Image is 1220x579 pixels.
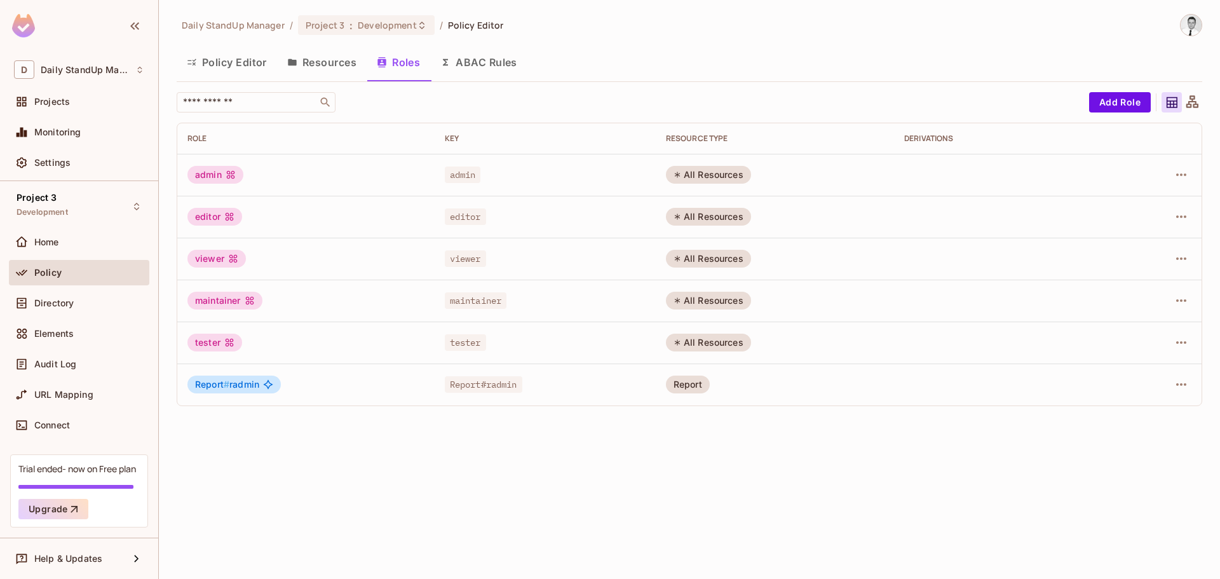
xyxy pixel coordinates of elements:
div: Derivations [904,133,1099,144]
div: All Resources [666,334,751,351]
span: Help & Updates [34,554,102,564]
span: Report [195,379,229,390]
span: editor [445,208,486,225]
div: All Resources [666,208,751,226]
span: Elements [34,329,74,339]
span: Connect [34,420,70,430]
button: Resources [277,46,367,78]
span: Audit Log [34,359,76,369]
span: Project 3 [17,193,57,203]
span: Settings [34,158,71,168]
span: radmin [195,379,259,390]
button: Add Role [1089,92,1151,112]
div: viewer [187,250,246,268]
div: admin [187,166,243,184]
span: the active workspace [182,19,285,31]
span: URL Mapping [34,390,93,400]
span: viewer [445,250,486,267]
span: tester [445,334,486,351]
li: / [290,19,293,31]
span: Report#radmin [445,376,522,393]
button: Upgrade [18,499,88,519]
span: admin [445,167,481,183]
span: Policy [34,268,62,278]
span: # [224,379,229,390]
div: All Resources [666,292,751,310]
span: Projects [34,97,70,107]
span: : [349,20,353,31]
li: / [440,19,443,31]
span: Monitoring [34,127,81,137]
div: Key [445,133,646,144]
button: Roles [367,46,430,78]
button: Policy Editor [177,46,277,78]
span: Development [17,207,68,217]
div: RESOURCE TYPE [666,133,884,144]
span: Workspace: Daily StandUp Manager [41,65,129,75]
div: tester [187,334,242,351]
span: Directory [34,298,74,308]
img: Goran Jovanovic [1181,15,1202,36]
div: All Resources [666,250,751,268]
button: ABAC Rules [430,46,527,78]
div: All Resources [666,166,751,184]
div: Trial ended- now on Free plan [18,463,136,475]
img: SReyMgAAAABJRU5ErkJggg== [12,14,35,37]
div: Report [666,376,710,393]
div: Role [187,133,424,144]
span: Project 3 [306,19,344,31]
div: maintainer [187,292,262,310]
span: maintainer [445,292,507,309]
span: Home [34,237,59,247]
span: Policy Editor [448,19,504,31]
span: D [14,60,34,79]
span: Development [358,19,416,31]
div: editor [187,208,242,226]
